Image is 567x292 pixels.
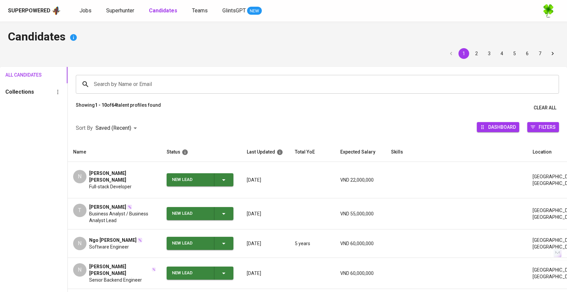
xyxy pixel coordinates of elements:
[247,210,284,217] p: [DATE]
[95,102,107,108] b: 1 - 10
[161,142,241,162] th: Status
[488,122,516,131] span: Dashboard
[247,270,284,277] p: [DATE]
[76,102,161,114] p: Showing of talent profiles found
[79,7,93,15] a: Jobs
[527,122,559,132] button: Filters
[89,237,137,244] span: Ngo [PERSON_NAME]
[539,122,556,131] span: Filters
[547,48,558,59] button: Go to next page
[96,122,139,134] div: Saved (Recent)
[386,142,527,162] th: Skills
[8,6,61,16] a: Superpoweredapp logo
[106,7,136,15] a: Superhunter
[73,263,86,277] div: N
[8,7,50,15] div: Superpowered
[96,124,131,132] p: Saved (Recent)
[112,102,117,108] b: 64
[167,207,233,220] button: New Lead
[340,270,380,277] p: VND 60,000,000
[445,48,559,59] nav: pagination navigation
[335,142,386,162] th: Expected Salary
[477,122,519,132] button: Dashboard
[89,210,156,224] span: Business Analyst / Business Analyst Lead
[79,7,91,14] span: Jobs
[192,7,208,14] span: Teams
[73,204,86,217] div: T
[542,4,555,17] img: f9493b8c-82b8-4f41-8722-f5d69bb1b761.jpg
[8,29,559,45] h4: Candidates
[471,48,482,59] button: Go to page 2
[172,267,209,280] div: New Lead
[531,102,559,114] button: Clear All
[127,204,132,210] img: magic_wand.svg
[5,71,33,79] span: All Candidates
[222,7,246,14] span: GlintsGPT
[497,48,507,59] button: Go to page 4
[247,8,262,14] span: NEW
[340,177,380,183] p: VND 22,000,000
[167,173,233,186] button: New Lead
[137,237,143,243] img: magic_wand.svg
[89,244,129,250] span: Software Engineer
[5,87,34,97] h6: Collections
[247,177,284,183] p: [DATE]
[73,170,86,183] div: N
[484,48,495,59] button: Go to page 3
[152,267,156,272] img: magic_wand.svg
[509,48,520,59] button: Go to page 5
[295,240,330,247] p: 5 years
[172,237,209,250] div: New Lead
[172,173,209,186] div: New Lead
[340,210,380,217] p: VND 55,000,000
[290,142,335,162] th: Total YoE
[535,48,545,59] button: Go to page 7
[247,240,284,247] p: [DATE]
[172,207,209,220] div: New Lead
[192,7,209,15] a: Teams
[458,48,469,59] button: page 1
[73,237,86,250] div: N
[89,277,142,283] span: Senior Backend Engineer
[241,142,290,162] th: Last Updated
[534,104,556,112] span: Clear All
[222,7,262,15] a: GlintsGPT NEW
[89,204,126,210] span: [PERSON_NAME]
[68,142,161,162] th: Name
[76,124,93,132] p: Sort By
[167,237,233,250] button: New Lead
[149,7,177,14] b: Candidates
[89,263,151,277] span: [PERSON_NAME] [PERSON_NAME]
[52,6,61,16] img: app logo
[522,48,533,59] button: Go to page 6
[89,183,132,190] span: Full-stack Developer
[149,7,179,15] a: Candidates
[89,170,156,183] span: [PERSON_NAME] [PERSON_NAME]
[167,267,233,280] button: New Lead
[106,7,134,14] span: Superhunter
[340,240,380,247] p: VND 60,000,000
